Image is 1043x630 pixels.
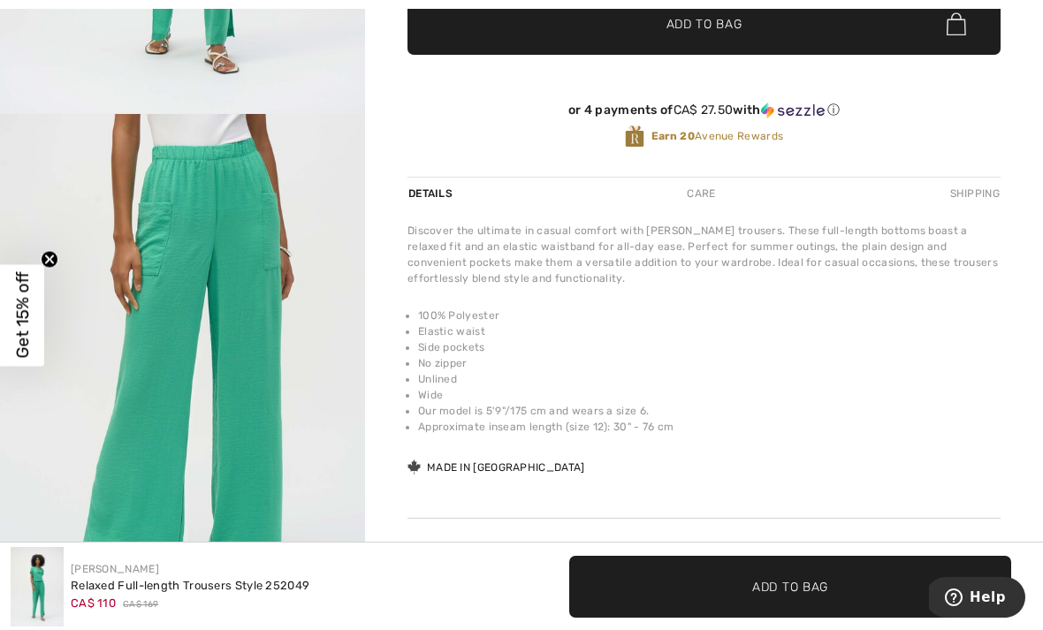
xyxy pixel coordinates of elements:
[761,102,825,118] img: Sezzle
[418,339,1001,355] li: Side pockets
[41,250,58,268] button: Close teaser
[12,272,33,359] span: Get 15% off
[674,102,734,118] span: CA$ 27.50
[418,387,1001,403] li: Wide
[71,596,116,610] span: CA$ 110
[418,419,1001,435] li: Approximate inseam length (size 12): 30" - 76 cm
[947,12,966,35] img: Bag.svg
[407,178,457,209] div: Details
[946,178,1001,209] div: Shipping
[418,323,1001,339] li: Elastic waist
[71,577,309,595] div: Relaxed Full-length Trousers Style 252049
[569,556,1011,618] button: Add to Bag
[672,178,730,209] div: Care
[651,128,783,144] span: Avenue Rewards
[407,223,1001,286] div: Discover the ultimate in casual comfort with [PERSON_NAME] trousers. These full-length bottoms bo...
[752,577,828,596] span: Add to Bag
[407,102,1001,125] div: or 4 payments ofCA$ 27.50withSezzle Click to learn more about Sezzle
[71,563,159,575] a: [PERSON_NAME]
[418,355,1001,371] li: No zipper
[625,125,644,148] img: Avenue Rewards
[407,102,1001,118] div: or 4 payments of with
[651,130,695,142] strong: Earn 20
[11,547,64,626] img: Relaxed Full-Length Trousers Style 252049
[929,577,1025,621] iframe: Opens a widget where you can find more information
[407,459,585,475] div: Made in [GEOGRAPHIC_DATA]
[418,403,1001,419] li: Our model is 5'9"/175 cm and wears a size 6.
[418,307,1001,323] li: 100% Polyester
[666,15,742,34] span: Add to Bag
[418,371,1001,387] li: Unlined
[123,598,158,611] span: CA$ 169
